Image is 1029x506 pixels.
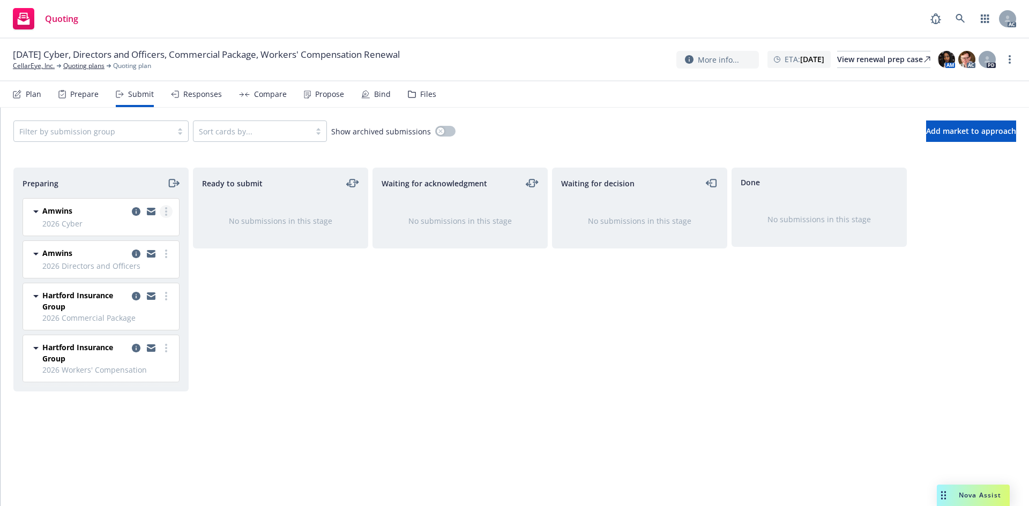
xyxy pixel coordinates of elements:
[130,290,143,303] a: copy logging email
[570,215,710,226] div: No submissions in this stage
[211,215,351,226] div: No submissions in this stage
[925,8,946,29] a: Report a Bug
[959,490,1001,500] span: Nova Assist
[950,8,971,29] a: Search
[167,177,180,190] a: moveRight
[145,205,158,218] a: copy logging email
[130,205,143,218] a: copy logging email
[130,342,143,354] a: copy logging email
[420,90,436,99] div: Files
[837,51,930,68] a: View renewal prep case
[315,90,344,99] div: Propose
[958,51,975,68] img: photo
[45,14,78,23] span: Quoting
[42,342,128,364] span: Hartford Insurance Group
[160,205,173,218] a: more
[160,247,173,260] a: more
[698,54,739,65] span: More info...
[382,178,487,189] span: Waiting for acknowledgment
[202,178,263,189] span: Ready to submit
[1003,53,1016,66] a: more
[145,342,158,354] a: copy logging email
[974,8,996,29] a: Switch app
[42,290,128,312] span: Hartford Insurance Group
[160,290,173,303] a: more
[42,364,173,375] span: 2026 Workers' Compensation
[128,90,154,99] div: Submit
[390,215,530,226] div: No submissions in this stage
[785,54,824,65] span: ETA :
[63,61,105,71] a: Quoting plans
[42,205,72,216] span: Amwins
[676,51,759,69] button: More info...
[13,48,400,61] span: [DATE] Cyber, Directors and Officers, Commercial Package, Workers' Compensation Renewal
[938,51,955,68] img: photo
[145,290,158,303] a: copy logging email
[331,126,431,137] span: Show archived submissions
[113,61,151,71] span: Quoting plan
[42,312,173,323] span: 2026 Commercial Package
[70,90,99,99] div: Prepare
[374,90,391,99] div: Bind
[526,177,539,190] a: moveLeftRight
[26,90,41,99] div: Plan
[42,247,72,259] span: Amwins
[130,247,143,260] a: copy logging email
[705,177,718,190] a: moveLeft
[926,126,1016,136] span: Add market to approach
[160,342,173,354] a: more
[926,120,1016,142] button: Add market to approach
[13,61,55,71] a: CellarEye, Inc.
[937,485,950,506] div: Drag to move
[183,90,222,99] div: Responses
[23,178,58,189] span: Preparing
[42,218,173,229] span: 2026 Cyber
[9,4,83,34] a: Quoting
[561,178,635,189] span: Waiting for decision
[937,485,1010,506] button: Nova Assist
[42,260,173,271] span: 2026 Directors and Officers
[800,54,824,64] strong: [DATE]
[254,90,287,99] div: Compare
[145,247,158,260] a: copy logging email
[749,214,889,225] div: No submissions in this stage
[346,177,359,190] a: moveLeftRight
[741,177,760,188] span: Done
